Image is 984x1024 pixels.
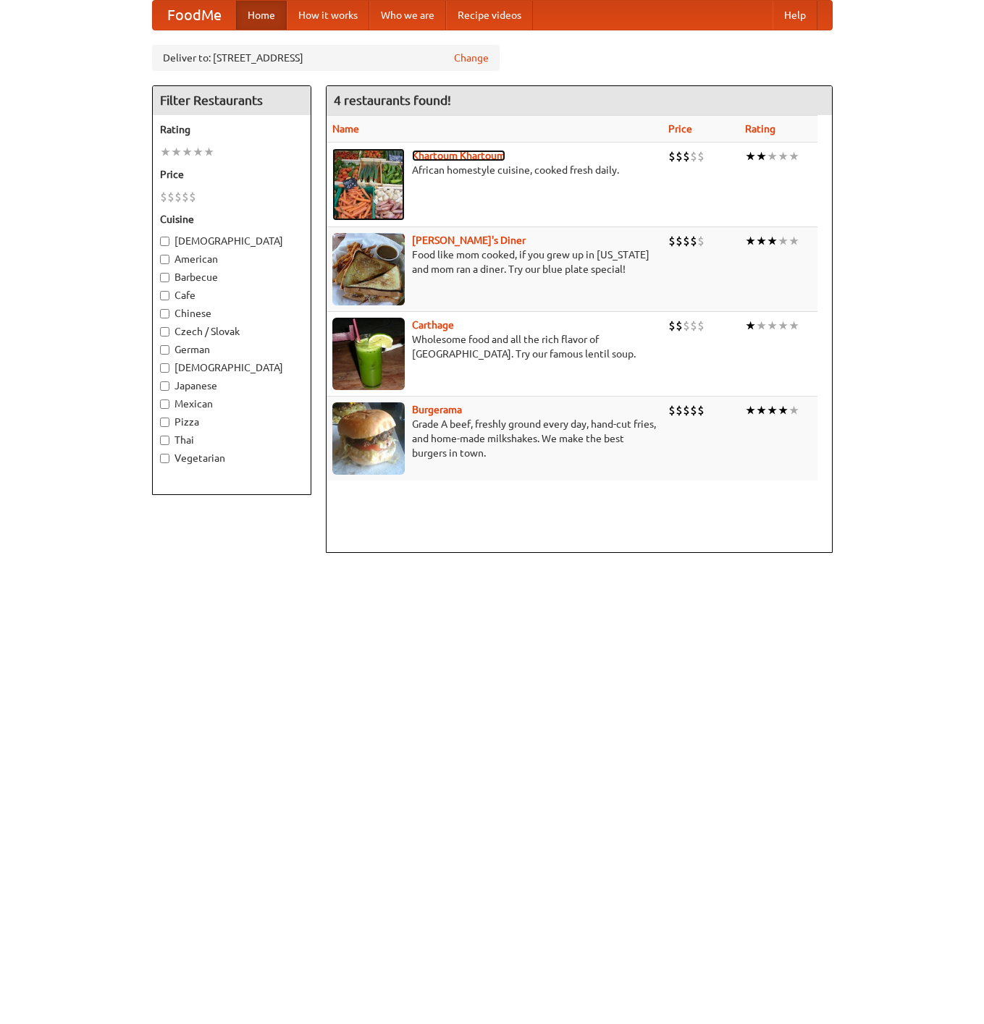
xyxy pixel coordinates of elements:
li: ★ [778,318,789,334]
li: ★ [756,148,767,164]
a: Name [332,123,359,135]
li: $ [697,402,705,418]
li: $ [676,318,683,334]
a: Carthage [412,319,454,331]
li: $ [697,148,705,164]
a: Rating [745,123,775,135]
a: Price [668,123,692,135]
li: ★ [756,233,767,249]
label: Vegetarian [160,451,303,465]
input: Chinese [160,309,169,318]
label: Barbecue [160,270,303,284]
a: FoodMe [153,1,236,30]
li: $ [174,189,182,205]
a: Who we are [369,1,446,30]
li: $ [676,148,683,164]
li: ★ [767,402,778,418]
li: ★ [203,144,214,160]
a: Khartoum Khartoum [412,150,505,161]
li: $ [668,233,676,249]
li: ★ [182,144,193,160]
li: ★ [767,318,778,334]
img: sallys.jpg [332,233,405,305]
a: Help [773,1,817,30]
li: ★ [789,233,799,249]
input: Vegetarian [160,454,169,463]
li: $ [676,402,683,418]
li: ★ [789,148,799,164]
input: Czech / Slovak [160,327,169,337]
li: ★ [756,318,767,334]
li: $ [690,233,697,249]
li: $ [690,318,697,334]
li: ★ [778,402,789,418]
a: [PERSON_NAME]'s Diner [412,234,526,246]
li: ★ [160,144,171,160]
input: Barbecue [160,273,169,282]
a: Burgerama [412,404,462,415]
p: Food like mom cooked, if you grew up in [US_STATE] and mom ran a diner. Try our blue plate special! [332,247,657,276]
input: Pizza [160,418,169,427]
h5: Cuisine [160,212,303,227]
input: Japanese [160,381,169,391]
li: $ [683,148,690,164]
a: How it works [287,1,369,30]
input: [DEMOGRAPHIC_DATA] [160,237,169,246]
li: ★ [745,318,756,334]
h5: Rating [160,122,303,137]
a: Home [236,1,287,30]
h4: Filter Restaurants [153,86,311,115]
label: German [160,342,303,357]
li: $ [697,318,705,334]
a: Recipe videos [446,1,533,30]
li: $ [690,148,697,164]
input: American [160,255,169,264]
li: ★ [778,148,789,164]
li: ★ [778,233,789,249]
input: [DEMOGRAPHIC_DATA] [160,363,169,373]
li: $ [668,148,676,164]
ng-pluralize: 4 restaurants found! [334,93,451,107]
p: African homestyle cuisine, cooked fresh daily. [332,163,657,177]
img: carthage.jpg [332,318,405,390]
li: ★ [745,233,756,249]
label: Mexican [160,397,303,411]
li: ★ [745,148,756,164]
label: Cafe [160,288,303,302]
li: ★ [193,144,203,160]
li: ★ [789,402,799,418]
label: [DEMOGRAPHIC_DATA] [160,234,303,248]
label: Czech / Slovak [160,324,303,339]
p: Wholesome food and all the rich flavor of [GEOGRAPHIC_DATA]. Try our famous lentil soup. [332,332,657,361]
input: Mexican [160,399,169,409]
li: ★ [767,233,778,249]
li: $ [182,189,189,205]
img: burgerama.jpg [332,402,405,475]
li: ★ [171,144,182,160]
li: ★ [745,402,756,418]
label: Pizza [160,415,303,429]
li: $ [697,233,705,249]
li: $ [676,233,683,249]
li: $ [160,189,167,205]
div: Deliver to: [STREET_ADDRESS] [152,45,500,71]
input: Thai [160,436,169,445]
li: ★ [756,402,767,418]
li: $ [668,318,676,334]
label: American [160,252,303,266]
label: Japanese [160,378,303,393]
li: $ [167,189,174,205]
li: ★ [789,318,799,334]
img: khartoum.jpg [332,148,405,221]
li: ★ [767,148,778,164]
li: $ [668,402,676,418]
li: $ [690,402,697,418]
li: $ [683,318,690,334]
a: Change [454,51,489,65]
label: [DEMOGRAPHIC_DATA] [160,360,303,375]
li: $ [683,233,690,249]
